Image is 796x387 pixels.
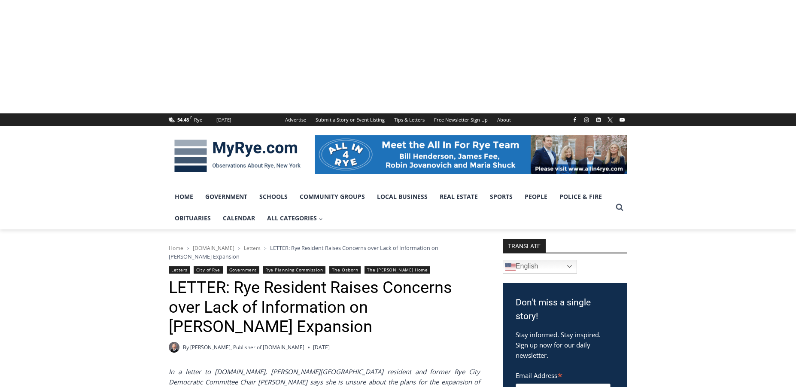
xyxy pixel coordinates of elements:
[169,186,199,207] a: Home
[227,266,259,274] a: Government
[519,186,553,207] a: People
[190,344,304,351] a: [PERSON_NAME], Publisher of [DOMAIN_NAME]
[389,113,429,126] a: Tips & Letters
[516,329,614,360] p: Stay informed. Stay inspired. Sign up now for our daily newsletter.
[169,244,438,260] span: LETTER: Rye Resident Raises Concerns over Lack of Information on [PERSON_NAME] Expansion
[492,113,516,126] a: About
[169,244,480,261] nav: Breadcrumbs
[503,260,577,274] a: English
[169,266,190,274] a: Letters
[264,245,267,251] span: >
[553,186,608,207] a: Police & Fire
[169,278,480,337] h1: LETTER: Rye Resident Raises Concerns over Lack of Information on [PERSON_NAME] Expansion
[612,200,627,215] button: View Search Form
[371,186,434,207] a: Local Business
[313,343,330,351] time: [DATE]
[484,186,519,207] a: Sports
[294,186,371,207] a: Community Groups
[329,266,361,274] a: The Osborn
[617,115,627,125] a: YouTube
[217,207,261,229] a: Calendar
[169,186,612,229] nav: Primary Navigation
[187,245,189,251] span: >
[199,186,253,207] a: Government
[315,135,627,174] img: All in for Rye
[263,266,325,274] a: Rye Planning Commission
[280,113,311,126] a: Advertise
[581,115,592,125] a: Instagram
[505,262,516,272] img: en
[238,245,240,251] span: >
[280,113,516,126] nav: Secondary Navigation
[311,113,389,126] a: Submit a Story or Event Listing
[429,113,492,126] a: Free Newsletter Sign Up
[169,134,306,178] img: MyRye.com
[193,244,234,252] a: [DOMAIN_NAME]
[169,342,179,353] a: Author image
[605,115,615,125] a: X
[570,115,580,125] a: Facebook
[516,367,611,382] label: Email Address
[593,115,604,125] a: Linkedin
[267,213,323,223] span: All Categories
[190,115,192,120] span: F
[177,116,189,123] span: 54.48
[503,239,546,253] strong: TRANSLATE
[183,343,189,351] span: By
[194,266,223,274] a: City of Rye
[169,207,217,229] a: Obituaries
[261,207,329,229] a: All Categories
[244,244,261,252] a: Letters
[434,186,484,207] a: Real Estate
[365,266,431,274] a: The [PERSON_NAME] Home
[194,116,202,124] div: Rye
[169,244,183,252] a: Home
[516,296,614,323] h3: Don't miss a single story!
[253,186,294,207] a: Schools
[216,116,231,124] div: [DATE]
